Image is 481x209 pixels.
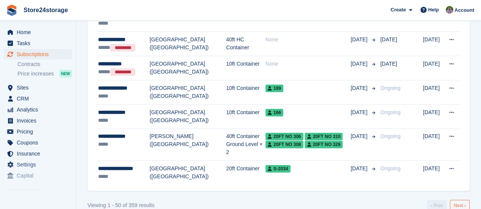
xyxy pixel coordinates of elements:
[6,5,17,16] img: stora-icon-8386f47178a22dfd0bd8f6a31ec36ba5ce8667c1dd55bd0f319d3a0aa187defe.svg
[4,82,72,93] a: menu
[265,165,291,173] span: S-2034
[4,170,72,181] a: menu
[150,104,226,129] td: [GEOGRAPHIC_DATA] ([GEOGRAPHIC_DATA])
[380,85,400,91] span: Ongoing
[17,69,72,78] a: Price increases NEW
[4,93,72,104] a: menu
[351,84,369,92] span: [DATE]
[150,161,226,185] td: [GEOGRAPHIC_DATA] ([GEOGRAPHIC_DATA])
[351,132,369,140] span: [DATE]
[351,108,369,116] span: [DATE]
[423,129,444,161] td: [DATE]
[305,141,343,148] span: 20ft No 329
[380,36,397,42] span: [DATE]
[428,6,439,14] span: Help
[17,38,62,49] span: Tasks
[423,56,444,80] td: [DATE]
[4,115,72,126] a: menu
[226,161,265,185] td: 20ft Container
[17,82,62,93] span: Sites
[4,159,72,170] a: menu
[4,126,72,137] a: menu
[4,148,72,159] a: menu
[380,165,400,171] span: Ongoing
[17,126,62,137] span: Pricing
[59,70,72,77] div: NEW
[4,49,72,60] a: menu
[391,6,406,14] span: Create
[21,4,71,16] a: Store24storage
[423,161,444,185] td: [DATE]
[226,80,265,105] td: 10ft Container
[17,137,62,148] span: Coupons
[17,61,72,68] a: Contracts
[423,80,444,105] td: [DATE]
[226,31,265,56] td: 40ft HC Container
[17,170,62,181] span: Capital
[150,56,226,80] td: [GEOGRAPHIC_DATA] ([GEOGRAPHIC_DATA])
[17,93,62,104] span: CRM
[265,133,303,140] span: 20ft No 306
[17,159,62,170] span: Settings
[351,60,369,68] span: [DATE]
[351,36,369,44] span: [DATE]
[4,38,72,49] a: menu
[226,104,265,129] td: 10ft Container
[351,165,369,173] span: [DATE]
[150,31,226,56] td: [GEOGRAPHIC_DATA] ([GEOGRAPHIC_DATA])
[305,133,343,140] span: 20ft No 310
[226,56,265,80] td: 10ft Container
[150,129,226,161] td: [PERSON_NAME] ([GEOGRAPHIC_DATA])
[454,6,474,14] span: Account
[17,27,62,38] span: Home
[7,187,76,195] span: Storefront
[380,133,400,139] span: Ongoing
[265,141,303,148] span: 20ft No 308
[265,85,283,92] span: 189
[226,129,265,161] td: 40ft Container Ground Level × 2
[380,61,397,67] span: [DATE]
[17,115,62,126] span: Invoices
[423,104,444,129] td: [DATE]
[380,109,400,115] span: Ongoing
[4,27,72,38] a: menu
[17,148,62,159] span: Insurance
[423,31,444,56] td: [DATE]
[265,36,351,44] div: None
[17,49,62,60] span: Subscriptions
[265,60,351,68] div: None
[4,104,72,115] a: menu
[17,70,54,77] span: Price increases
[446,6,453,14] img: Jane Welch
[17,104,62,115] span: Analytics
[150,80,226,105] td: [GEOGRAPHIC_DATA] ([GEOGRAPHIC_DATA])
[265,109,283,116] span: 166
[4,137,72,148] a: menu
